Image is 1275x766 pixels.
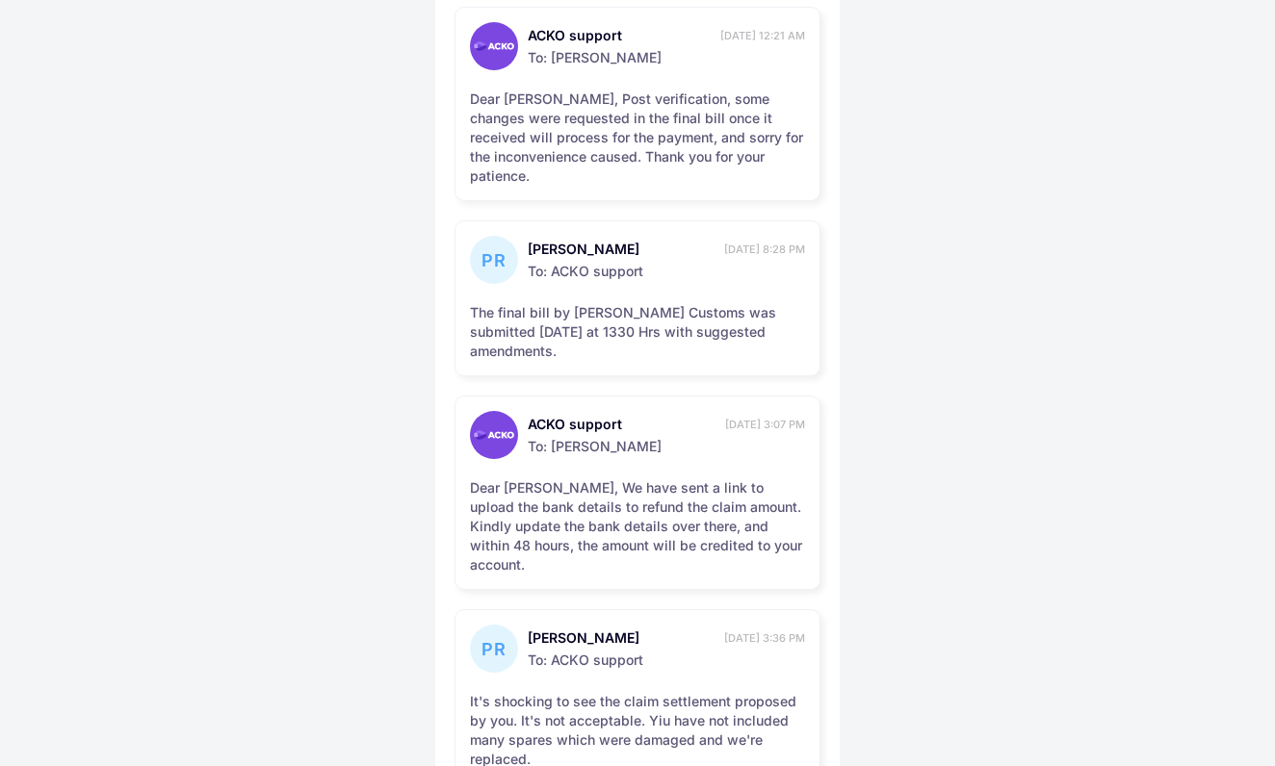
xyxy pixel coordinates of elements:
span: [DATE] 12:21 AM [720,28,805,43]
span: ACKO support [528,415,720,434]
div: The final bill by [PERSON_NAME] Customs was submitted [DATE] at 1330 Hrs with suggested amendments. [470,303,805,361]
span: [PERSON_NAME] [528,240,719,259]
span: [DATE] 3:36 PM [724,630,805,646]
span: To: [PERSON_NAME] [528,45,805,67]
img: horizontal-gradient-white-text.png [474,41,514,51]
span: To: ACKO support [528,648,805,670]
div: PR [470,625,518,673]
img: horizontal-gradient-white-text.png [474,430,514,440]
span: [DATE] 3:07 PM [725,417,805,432]
div: PR [470,236,518,284]
span: To: ACKO support [528,259,805,281]
div: Dear [PERSON_NAME], We have sent a link to upload the bank details to refund the claim amount. Ki... [470,478,805,574]
span: ACKO support [528,26,716,45]
span: [DATE] 8:28 PM [724,242,805,257]
div: Dear [PERSON_NAME], Post verification, some changes were requested in the final bill once it rece... [470,89,805,186]
span: To: [PERSON_NAME] [528,434,805,456]
span: [PERSON_NAME] [528,628,719,648]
